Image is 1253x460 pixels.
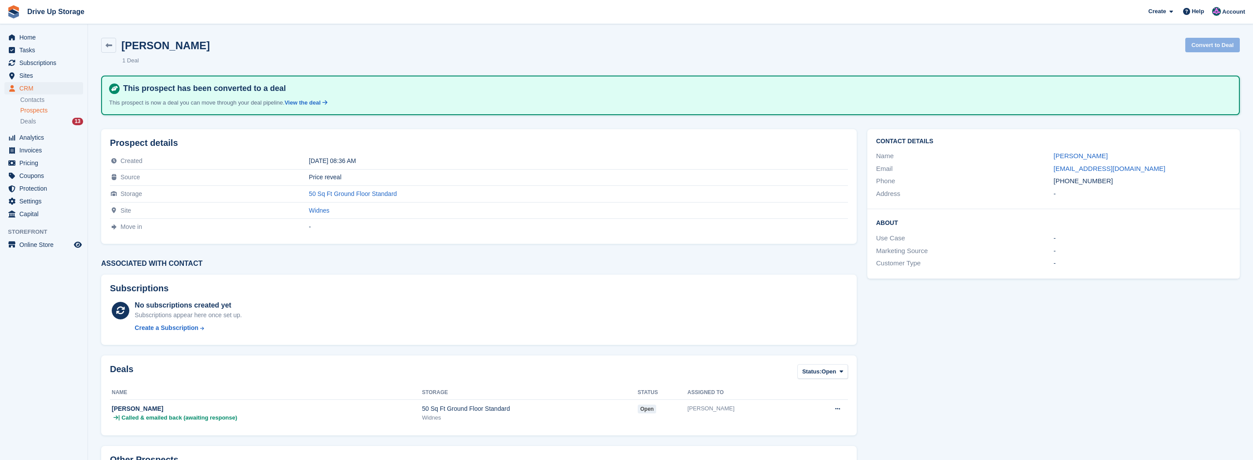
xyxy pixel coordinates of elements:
span: Online Store [19,239,72,251]
img: stora-icon-8386f47178a22dfd0bd8f6a31ec36ba5ce8667c1dd55bd0f319d3a0aa187defe.svg [7,5,20,18]
a: Drive Up Storage [24,4,88,19]
span: Settings [19,195,72,207]
h2: Prospect details [110,138,848,148]
div: - [1054,246,1231,256]
a: menu [4,208,83,220]
a: menu [4,44,83,56]
a: menu [4,157,83,169]
div: Address [876,189,1054,199]
span: Invoices [19,144,72,156]
div: Widnes [422,413,637,422]
a: menu [4,131,83,144]
a: menu [4,82,83,94]
li: 1 Deal [122,56,139,65]
img: Andy [1212,7,1221,16]
span: Create [1148,7,1166,16]
a: menu [4,195,83,207]
a: menu [4,170,83,182]
span: Home [19,31,72,43]
h2: [PERSON_NAME] [121,40,210,51]
div: Phone [876,176,1054,186]
a: menu [4,69,83,82]
h2: Subscriptions [110,283,848,293]
a: Create a Subscription [135,323,242,333]
div: Name [876,151,1054,161]
th: Name [110,386,422,400]
div: - [1054,233,1231,243]
span: Coupons [19,170,72,182]
a: [EMAIL_ADDRESS][DOMAIN_NAME] [1054,165,1165,172]
a: menu [4,182,83,195]
a: [PERSON_NAME] [1054,152,1108,159]
div: 50 Sq Ft Ground Floor Standard [422,404,637,413]
span: Move in [121,223,142,230]
a: View the deal [285,99,327,106]
span: Capital [19,208,72,220]
div: Use Case [876,233,1054,243]
div: Email [876,164,1054,174]
span: Created [121,157,142,164]
div: - [1054,258,1231,268]
div: Subscriptions appear here once set up. [135,311,242,320]
a: menu [4,31,83,43]
h3: Associated with contact [101,260,857,268]
div: Customer Type [876,258,1054,268]
div: - [309,223,848,230]
a: Prospects [20,106,83,115]
span: CRM [19,82,72,94]
div: Create a Subscription [135,323,198,333]
p: This prospect is now a deal you can move through your deal pipeline. [109,98,417,107]
span: Account [1222,7,1245,16]
th: Status [638,386,687,400]
span: Pricing [19,157,72,169]
button: Status: Open [797,364,848,379]
button: Convert to Deal [1185,38,1240,52]
div: No subscriptions created yet [135,300,242,311]
span: Subscriptions [19,57,72,69]
span: Help [1192,7,1204,16]
span: Sites [19,69,72,82]
span: open [638,405,657,413]
span: Analytics [19,131,72,144]
div: [PHONE_NUMBER] [1054,176,1231,186]
span: Storefront [8,228,88,236]
div: Price reveal [309,174,848,181]
a: Contacts [20,96,83,104]
div: [DATE] 08:36 AM [309,157,848,164]
a: menu [4,57,83,69]
h4: This prospect has been converted to a deal [120,83,1232,94]
span: Called & emailed back (awaiting response) [121,413,237,422]
span: Open [822,367,836,376]
div: 13 [72,118,83,125]
span: Source [121,174,140,181]
span: Storage [121,190,142,197]
span: | [118,413,120,422]
span: Deals [20,117,36,126]
a: Deals 13 [20,117,83,126]
span: Tasks [19,44,72,56]
span: Prospects [20,106,47,115]
h2: About [876,218,1231,227]
span: Site [121,207,131,214]
a: menu [4,239,83,251]
th: Storage [422,386,637,400]
a: Preview store [73,239,83,250]
div: - [1054,189,1231,199]
span: Status: [802,367,822,376]
h2: Deals [110,364,133,380]
div: Marketing Source [876,246,1054,256]
span: Protection [19,182,72,195]
a: menu [4,144,83,156]
a: Widnes [309,207,329,214]
a: 50 Sq Ft Ground Floor Standard [309,190,397,197]
th: Assigned to [687,386,803,400]
div: [PERSON_NAME] [687,404,803,413]
h2: Contact Details [876,138,1231,145]
div: [PERSON_NAME] [112,404,422,413]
